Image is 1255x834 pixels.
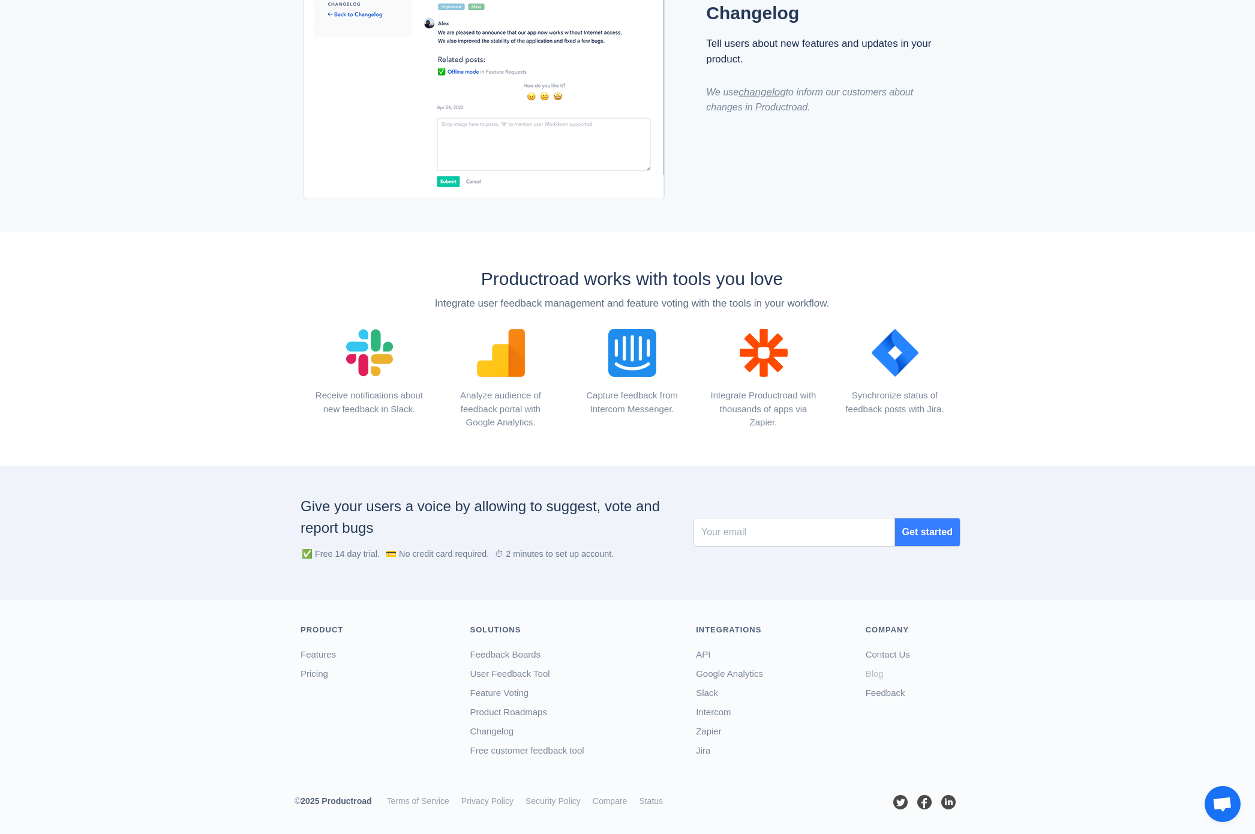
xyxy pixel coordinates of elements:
[470,624,678,636] div: Solutions
[301,624,452,636] div: Product
[386,549,489,559] span: 💳 No credit card required.
[302,549,380,559] span: ✅ Free 14 day trial.
[696,688,718,698] a: Slack
[696,624,848,636] div: Integrations
[738,86,785,98] a: changelog
[939,793,957,811] img: Productroad LinkedIn
[301,668,328,679] a: Pricing
[444,389,557,430] div: Analyze audience of feedback portal with Google Analytics.
[706,2,939,24] h2: Changelog
[461,796,514,806] a: Privacy Policy
[301,649,336,659] a: Features
[915,797,933,806] a: Productroad Facebook
[575,389,689,416] div: Capture feedback from Intercom Messenger.
[1205,786,1241,822] a: Open chat
[313,389,426,416] div: Receive notifications about new feedback in Slack.
[301,796,371,806] span: 2025 Productroad
[470,726,514,736] a: Changelog
[470,649,541,659] a: Feedback Boards
[891,793,909,811] img: Productroad Twitter
[304,268,960,290] h2: Productroad works with tools you love
[707,389,820,430] div: Integrate Productroad with thousands of apps via Zapier.
[471,323,531,383] img: Google Analytics Integration
[865,323,925,383] img: Jira Integration
[470,668,550,679] a: User Feedback Tool
[602,323,662,383] img: Intercom Integration
[470,688,529,698] a: Feature Voting
[696,745,710,755] a: Jira
[340,323,400,383] img: Slack Integration
[866,649,910,659] a: Contact Us
[470,745,584,755] a: Free customer feedback tool
[639,796,663,806] a: Status
[593,796,627,806] a: Compare
[495,549,614,559] span: ⏱ 2 minutes to set up account.
[295,795,381,810] div: ©
[387,796,449,806] a: Terms of Service
[866,668,884,679] a: Blog
[866,624,960,636] div: Company
[838,389,951,416] div: Synchronize status of feedback posts with Jira.
[891,797,909,806] a: Productroad Twitter
[838,347,951,416] a: Synchronize status of feedback posts with Jira.
[301,496,669,539] div: Give your users a voice by allowing to suggest, vote and report bugs
[696,668,763,679] a: Google Analytics
[706,36,939,67] div: Tell users about new features and updates in your product.
[706,85,939,115] div: We use to inform our customers about changes in Productroad.
[939,797,957,806] a: Productroad LinkedIn
[696,707,731,717] a: Intercom
[304,296,960,311] div: Integrate user feedback management and feature voting with the tools in your workflow.
[696,649,710,659] a: API
[734,323,794,383] img: Zapier Integration
[696,726,722,736] a: Zapier
[693,518,895,547] input: Recipient's username
[915,793,933,811] img: Productroad Facebook
[470,707,547,717] a: Product Roadmaps
[894,518,960,547] button: Get started
[866,688,905,698] a: Feedback
[526,796,581,806] a: Security Policy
